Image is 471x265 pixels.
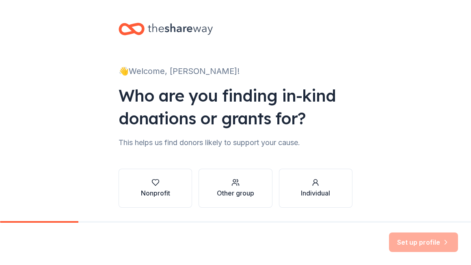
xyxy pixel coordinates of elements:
[141,188,170,198] div: Nonprofit
[119,169,192,208] button: Nonprofit
[217,188,254,198] div: Other group
[199,169,272,208] button: Other group
[301,188,330,198] div: Individual
[119,84,352,130] div: Who are you finding in-kind donations or grants for?
[119,65,352,78] div: 👋 Welcome, [PERSON_NAME]!
[119,136,352,149] div: This helps us find donors likely to support your cause.
[279,169,352,208] button: Individual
